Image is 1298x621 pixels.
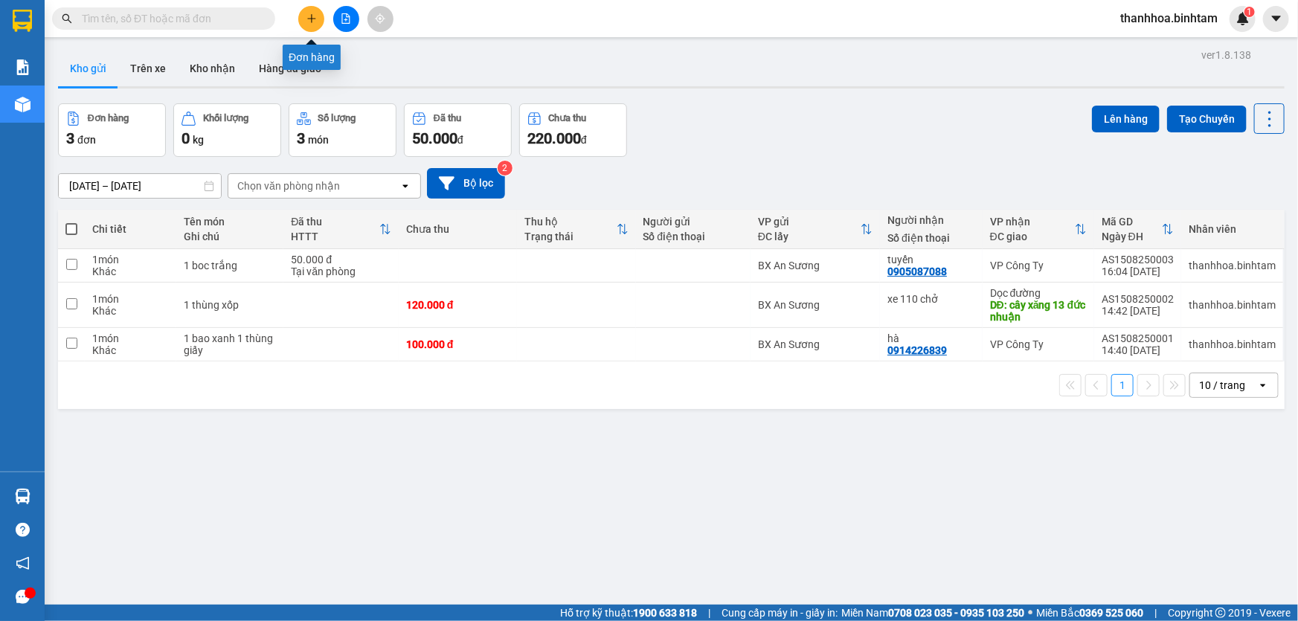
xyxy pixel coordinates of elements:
span: 50.000 [412,129,457,147]
span: search [62,13,72,24]
div: Khác [92,344,169,356]
div: thanhhoa.binhtam [1189,260,1276,271]
button: Số lượng3món [289,103,396,157]
div: thanhhoa.binhtam [1189,299,1276,311]
div: 1 món [92,254,169,266]
button: 1 [1111,374,1134,396]
div: xe 110 chở [887,293,975,305]
div: Chi tiết [92,223,169,235]
span: 1 [1247,7,1252,17]
span: 3 [297,129,305,147]
div: Người nhận [887,214,975,226]
div: ver 1.8.138 [1201,47,1251,63]
div: VP Công Ty [990,338,1087,350]
button: Chưa thu220.000đ [519,103,627,157]
span: notification [16,556,30,570]
span: ⚪️ [1028,610,1032,616]
span: 220.000 [527,129,581,147]
button: Khối lượng0kg [173,103,281,157]
div: 0914226839 [887,344,947,356]
span: đơn [77,134,96,146]
div: Đã thu [434,113,461,123]
div: BX An Sương [758,260,873,271]
span: copyright [1215,608,1226,618]
button: Trên xe [118,51,178,86]
sup: 1 [1244,7,1255,17]
span: | [708,605,710,621]
button: Tạo Chuyến [1167,106,1247,132]
span: Miền Bắc [1036,605,1143,621]
div: Khác [92,266,169,277]
div: Thu hộ [524,216,616,228]
div: Khối lượng [203,113,248,123]
div: 120.000 đ [406,299,510,311]
div: Chưa thu [549,113,587,123]
div: 10 / trang [1199,378,1245,393]
div: 1 bao xanh 1 thùng giấy [184,332,277,356]
div: Đơn hàng [88,113,129,123]
div: 16:04 [DATE] [1102,266,1174,277]
div: DĐ: cây xăng 13 đức nhuận [990,299,1087,323]
div: Ngày ĐH [1102,231,1162,242]
button: Lên hàng [1092,106,1160,132]
span: file-add [341,13,351,24]
th: Toggle SortBy [751,210,880,249]
svg: open [399,180,411,192]
div: Mã GD [1102,216,1162,228]
img: warehouse-icon [15,489,30,504]
img: solution-icon [15,59,30,75]
img: warehouse-icon [15,97,30,112]
button: caret-down [1263,6,1289,32]
div: Dọc đường [990,287,1087,299]
span: đ [581,134,587,146]
img: icon-new-feature [1236,12,1250,25]
div: Ghi chú [184,231,277,242]
div: 0905087088 [887,266,947,277]
button: Bộ lọc [427,168,505,199]
span: aim [375,13,385,24]
span: đ [457,134,463,146]
div: Số điện thoại [887,232,975,244]
div: AS1508250002 [1102,293,1174,305]
span: kg [193,134,204,146]
div: Số điện thoại [643,231,743,242]
div: 1 món [92,293,169,305]
div: Khác [92,305,169,317]
th: Toggle SortBy [517,210,635,249]
button: Kho nhận [178,51,247,86]
span: 3 [66,129,74,147]
div: 1 boc trắng [184,260,277,271]
div: Số lượng [318,113,356,123]
div: 14:40 [DATE] [1102,344,1174,356]
button: Kho gửi [58,51,118,86]
button: Đã thu50.000đ [404,103,512,157]
strong: 0708 023 035 - 0935 103 250 [888,607,1024,619]
th: Toggle SortBy [283,210,398,249]
div: Đơn hàng [283,45,341,70]
button: Hàng đã giao [247,51,333,86]
span: Cung cấp máy in - giấy in: [722,605,838,621]
sup: 2 [498,161,513,176]
div: Chưa thu [406,223,510,235]
div: AS1508250003 [1102,254,1174,266]
span: 0 [181,129,190,147]
span: món [308,134,329,146]
span: plus [306,13,317,24]
div: hà [887,332,975,344]
th: Toggle SortBy [1094,210,1181,249]
strong: 1900 633 818 [633,607,697,619]
span: thanhhoa.binhtam [1108,9,1230,28]
div: 14:42 [DATE] [1102,305,1174,317]
svg: open [1257,379,1269,391]
img: logo-vxr [13,10,32,32]
div: 1 thùng xốp [184,299,277,311]
div: VP gửi [758,216,861,228]
span: question-circle [16,523,30,537]
span: caret-down [1270,12,1283,25]
input: Tìm tên, số ĐT hoặc mã đơn [82,10,257,27]
div: Tên món [184,216,277,228]
button: file-add [333,6,359,32]
div: ĐC lấy [758,231,861,242]
div: VP nhận [990,216,1075,228]
div: Trạng thái [524,231,616,242]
